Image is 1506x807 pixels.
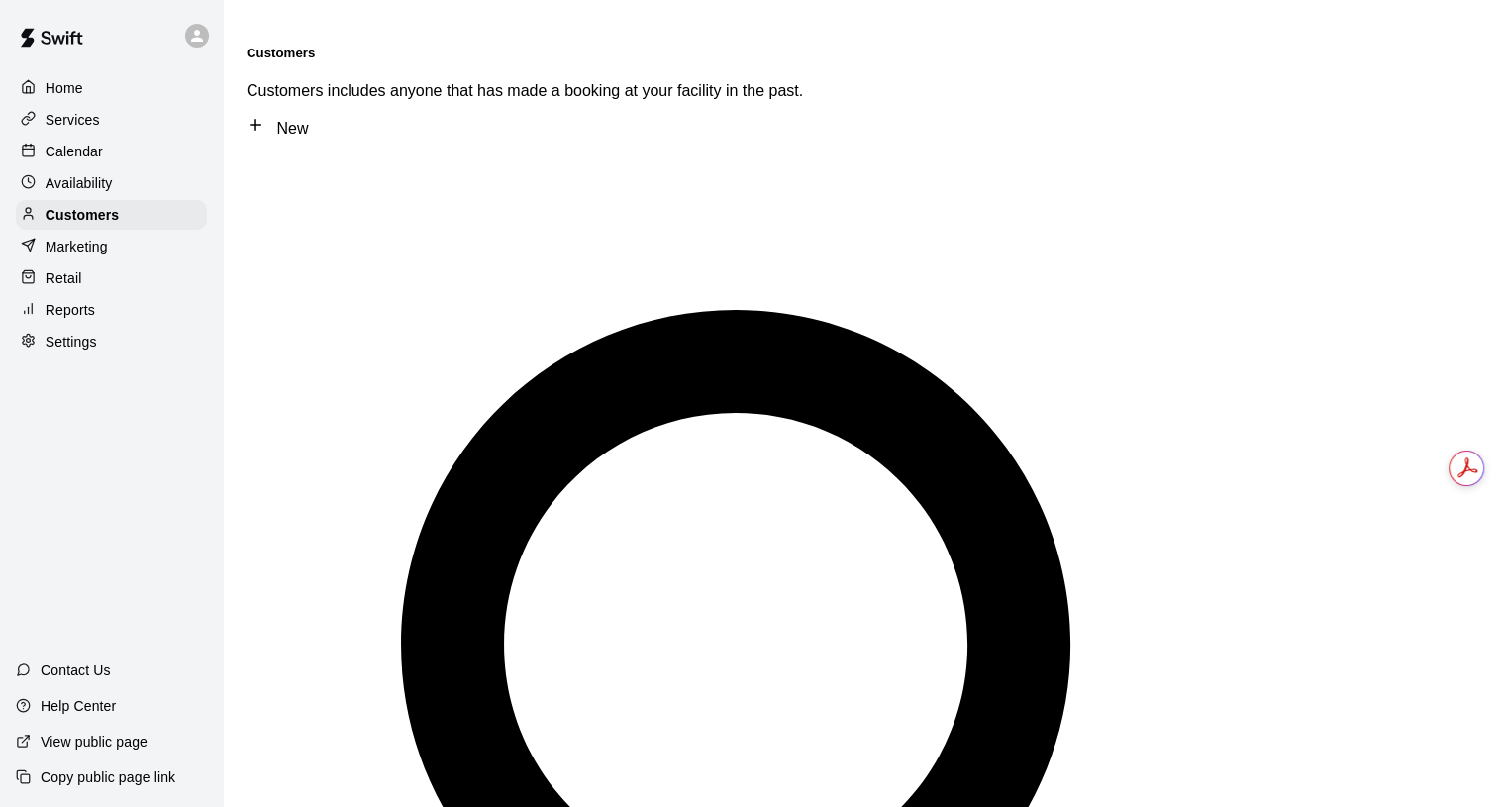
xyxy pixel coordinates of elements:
[41,660,111,680] p: Contact Us
[46,173,113,193] p: Availability
[46,332,97,352] p: Settings
[46,142,103,161] p: Calendar
[16,168,207,198] a: Availability
[16,232,207,261] a: Marketing
[16,263,207,293] a: Retail
[46,78,83,98] p: Home
[46,110,100,130] p: Services
[46,268,82,288] p: Retail
[16,295,207,325] a: Reports
[46,300,95,320] p: Reports
[46,237,108,256] p: Marketing
[16,200,207,230] a: Customers
[41,696,116,716] p: Help Center
[41,732,148,752] p: View public page
[16,327,207,356] a: Settings
[16,137,207,166] a: Calendar
[46,205,119,225] p: Customers
[247,46,1482,60] h5: Customers
[16,105,207,135] a: Services
[16,73,207,103] a: Home
[41,767,175,787] p: Copy public page link
[247,120,308,137] a: New
[247,82,1482,100] p: Customers includes anyone that has made a booking at your facility in the past.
